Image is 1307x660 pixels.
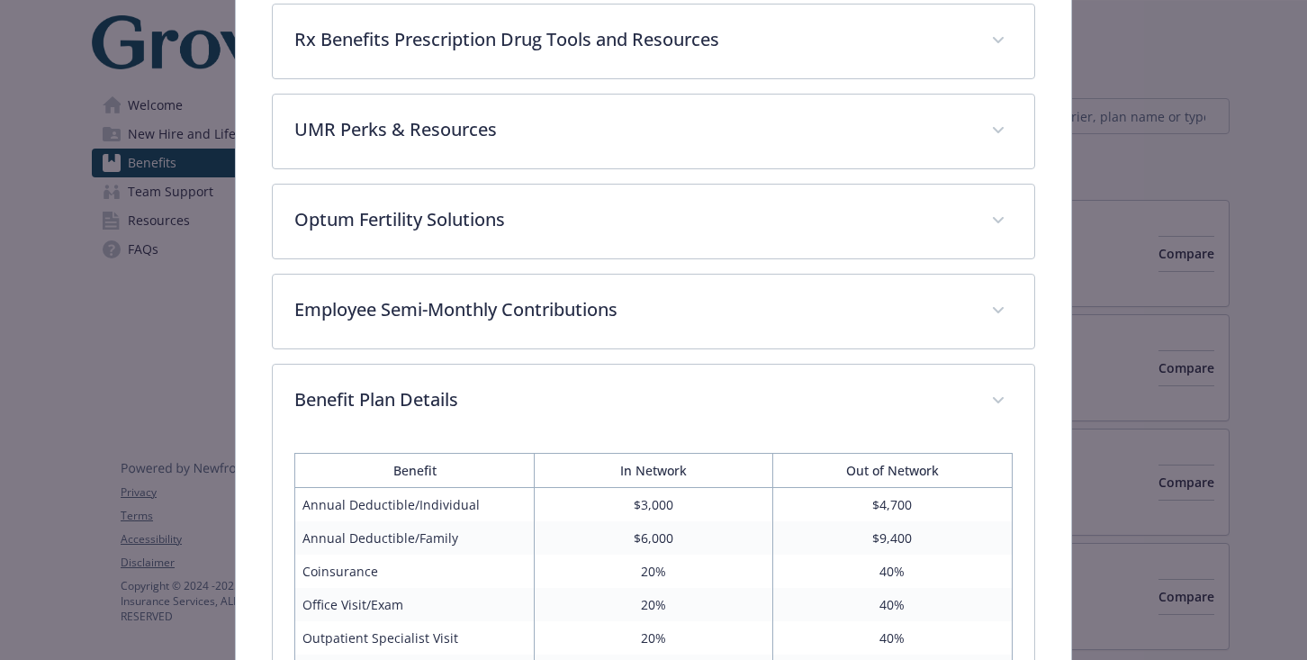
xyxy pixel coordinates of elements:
td: 20% [534,588,772,621]
td: $6,000 [534,521,772,555]
td: 20% [534,555,772,588]
td: $4,700 [773,487,1012,521]
div: Benefit Plan Details [273,365,1033,438]
td: 40% [773,588,1012,621]
div: Rx Benefits Prescription Drug Tools and Resources [273,5,1033,78]
td: 40% [773,555,1012,588]
td: Outpatient Specialist Visit [295,621,534,655]
div: UMR Perks & Resources [273,95,1033,168]
th: In Network [534,453,772,487]
td: Coinsurance [295,555,534,588]
td: 20% [534,621,772,655]
p: Rx Benefits Prescription Drug Tools and Resources [294,26,969,53]
th: Benefit [295,453,534,487]
td: Annual Deductible/Family [295,521,534,555]
th: Out of Network [773,453,1012,487]
td: $3,000 [534,487,772,521]
p: Employee Semi-Monthly Contributions [294,296,969,323]
div: Optum Fertility Solutions [273,185,1033,258]
td: 40% [773,621,1012,655]
p: Optum Fertility Solutions [294,206,969,233]
td: $9,400 [773,521,1012,555]
td: Office Visit/Exam [295,588,534,621]
p: Benefit Plan Details [294,386,969,413]
p: UMR Perks & Resources [294,116,969,143]
div: Employee Semi-Monthly Contributions [273,275,1033,348]
td: Annual Deductible/Individual [295,487,534,521]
